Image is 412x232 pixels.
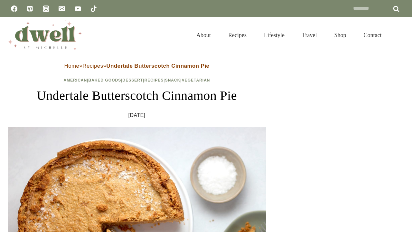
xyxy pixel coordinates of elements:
time: [DATE] [128,111,145,120]
nav: Primary Navigation [188,24,390,46]
span: » » [64,63,210,69]
a: American [64,78,87,82]
a: Pinterest [23,2,36,15]
img: DWELL by michelle [8,20,82,50]
a: Email [55,2,68,15]
a: Recipes [145,78,164,82]
a: Contact [355,24,390,46]
a: YouTube [71,2,84,15]
a: Snack [165,78,181,82]
a: Dessert [123,78,143,82]
button: View Search Form [393,30,404,41]
a: TikTok [87,2,100,15]
a: Home [64,63,80,69]
strong: Undertale Butterscotch Cinnamon Pie [106,63,209,69]
a: Recipes [82,63,103,69]
a: Travel [293,24,325,46]
h1: Undertale Butterscotch Cinnamon Pie [8,86,266,105]
a: Baked Goods [89,78,121,82]
span: | | | | | [64,78,210,82]
a: Recipes [220,24,255,46]
a: Facebook [8,2,21,15]
a: Vegetarian [182,78,210,82]
a: About [188,24,220,46]
a: Shop [325,24,355,46]
a: Lifestyle [255,24,293,46]
a: Instagram [40,2,52,15]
